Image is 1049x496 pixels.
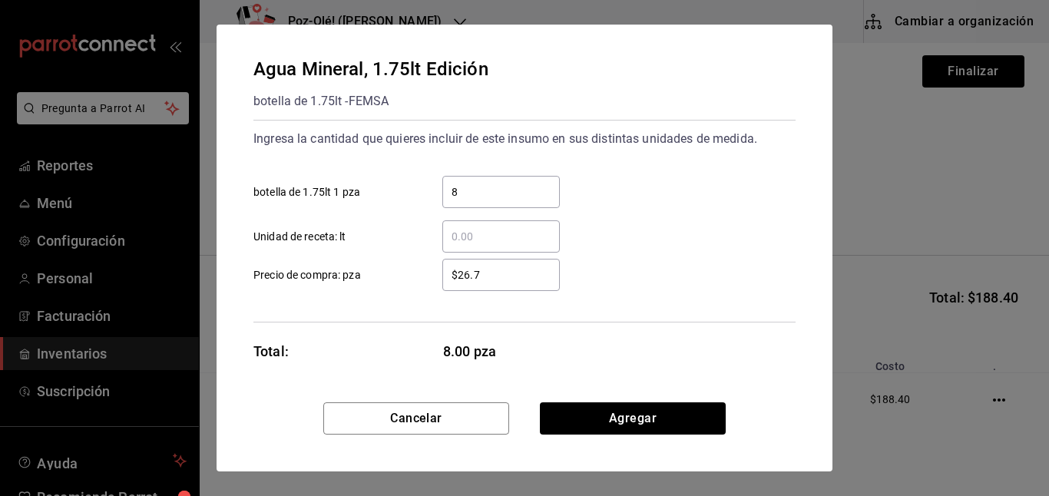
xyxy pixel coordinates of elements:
[442,183,560,201] input: botella de 1.75lt 1 pza
[253,89,488,114] div: botella de 1.75lt - FEMSA
[442,227,560,246] input: Unidad de receta: lt
[253,267,361,283] span: Precio de compra: pza
[253,127,796,151] div: Ingresa la cantidad que quieres incluir de este insumo en sus distintas unidades de medida.
[253,184,360,200] span: botella de 1.75lt 1 pza
[540,402,726,435] button: Agregar
[253,229,346,245] span: Unidad de receta: lt
[323,402,509,435] button: Cancelar
[443,341,561,362] span: 8.00 pza
[442,266,560,284] input: Precio de compra: pza
[253,341,289,362] div: Total:
[253,55,488,83] div: Agua Mineral, 1.75lt Edición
